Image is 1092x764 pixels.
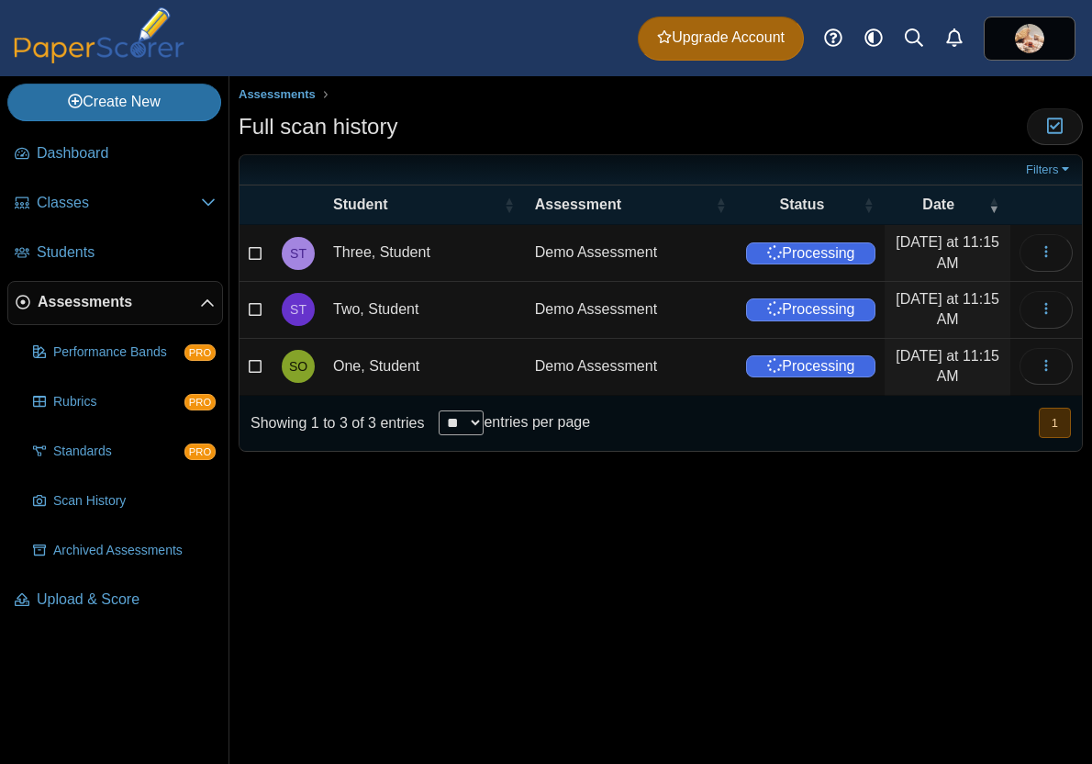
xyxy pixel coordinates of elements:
a: Upload & Score [7,579,223,623]
time: Aug 13, 2025 at 11:15 AM [896,234,999,270]
span: Students [37,242,216,263]
span: PRO [184,344,216,361]
a: Demo Assessment [526,225,738,281]
span: Rubrics [53,393,184,411]
span: Assessments [38,292,200,312]
a: Filters [1021,161,1077,179]
span: Jodie Wiggins [1015,24,1044,53]
label: entries per page [484,414,590,430]
td: One, Student [324,339,526,396]
nav: pagination [1037,408,1071,438]
img: PaperScorer [7,7,191,63]
button: 1 [1039,408,1071,438]
a: PaperScorer [7,51,191,66]
a: Upgrade Account [638,17,804,61]
a: Alerts [934,18,975,59]
span: Archived Assessments [53,542,216,560]
span: Assessments [239,87,316,101]
span: Processing [746,298,875,320]
span: Student One [289,360,307,373]
span: Upgrade Account [657,28,785,48]
a: Assessments [234,84,320,107]
td: Three, Student [324,225,526,282]
td: Two, Student [324,282,526,339]
a: Students [7,231,223,275]
span: Dashboard [37,143,216,163]
span: Classes [37,193,201,213]
span: Performance Bands [53,343,184,362]
a: Demo Assessment [526,339,738,395]
time: Aug 13, 2025 at 11:15 AM [896,348,999,384]
span: PRO [184,444,216,460]
a: Classes [7,182,223,226]
span: Date : Activate to remove sorting [988,185,999,224]
span: Student Three [290,247,306,260]
img: ps.oLgnKPhjOwC9RkPp [1015,24,1044,53]
span: Student [333,197,388,212]
span: Student Two [290,303,306,316]
span: Student : Activate to sort [504,185,515,224]
a: Standards PRO [26,430,223,474]
a: Dashboard [7,132,223,176]
span: Standards [53,443,184,461]
span: Status : Activate to sort [863,185,874,224]
span: Scan History [53,492,216,511]
h1: Full scan history [239,111,397,142]
a: Rubrics PRO [26,380,223,424]
time: Aug 13, 2025 at 11:15 AM [896,291,999,327]
div: Showing 1 to 3 of 3 entries [240,396,424,451]
a: Performance Bands PRO [26,331,223,375]
span: Assessment : Activate to sort [715,185,726,224]
a: Demo Assessment [526,282,738,338]
span: Status [779,197,824,212]
span: Assessment [535,197,621,212]
a: Create New [7,84,221,120]
span: Processing [746,355,875,377]
a: Assessments [7,281,223,325]
span: Upload & Score [37,590,216,610]
a: Scan History [26,479,223,523]
a: Archived Assessments [26,529,223,573]
a: ps.oLgnKPhjOwC9RkPp [984,17,1075,61]
span: Processing [746,242,875,264]
span: Date [922,197,954,212]
span: PRO [184,394,216,410]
